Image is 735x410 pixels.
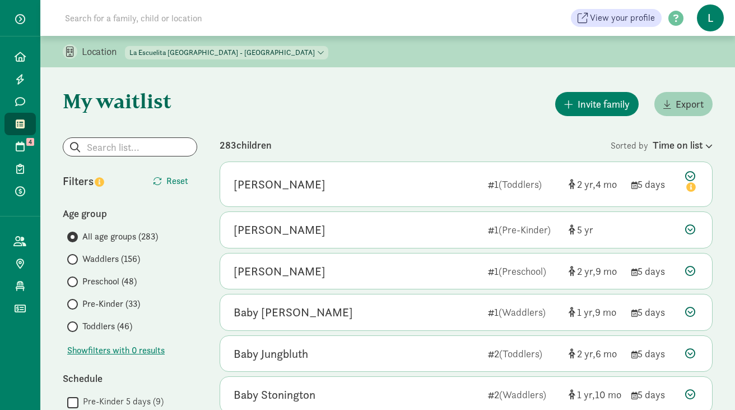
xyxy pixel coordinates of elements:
span: Export [676,96,704,112]
div: 1 [488,177,560,192]
span: Invite family [578,96,630,112]
span: 4 [26,138,34,146]
div: [object Object] [569,177,622,192]
span: Preschool (48) [82,275,137,288]
div: 5 days [631,264,676,279]
label: Pre-Kinder 5 days (9) [78,395,164,408]
div: Mia Grantham [234,221,325,239]
span: 2 [577,347,596,360]
div: 5 days [631,305,676,320]
span: 1 [577,388,595,401]
div: Ayanta Gilra [234,262,325,280]
div: [object Object] [569,222,622,237]
span: 6 [596,347,617,360]
span: (Toddlers) [499,178,542,191]
button: Reset [144,170,197,192]
span: (Waddlers) [499,388,546,401]
div: Baby Jungbluth [234,345,308,363]
span: Pre-Kinder (33) [82,297,140,311]
div: [object Object] [569,264,622,279]
span: 2 [577,265,596,278]
span: (Preschool) [499,265,546,278]
span: 2 [577,178,596,191]
span: (Waddlers) [499,306,546,319]
div: 5 days [631,387,676,402]
div: Baby Stonington [234,386,315,404]
div: Filters [63,173,130,190]
span: (Pre-Kinder) [499,223,551,236]
div: Schedule [63,371,197,386]
div: Time on list [653,137,713,153]
span: Reset [166,174,188,188]
h1: My waitlist [63,90,197,112]
div: 2 [488,346,560,361]
p: Location [82,45,125,58]
span: View your profile [590,11,655,25]
span: Show filters with 0 results [67,344,165,357]
div: 5 days [631,346,676,361]
span: 5 [577,223,593,236]
div: 1 [488,305,560,320]
div: [object Object] [569,305,622,320]
iframe: Chat Widget [679,356,735,410]
button: Invite family [555,92,639,116]
span: 9 [596,265,617,278]
button: Export [654,92,713,116]
div: Sorted by [611,137,713,153]
div: Baby Aguirre [234,176,325,194]
div: 5 days [631,177,676,192]
span: L [697,4,724,31]
span: 10 [595,388,621,401]
a: View your profile [571,9,662,27]
span: Waddlers (156) [82,252,140,266]
span: (Toddlers) [499,347,542,360]
div: 283 children [220,137,611,153]
div: [object Object] [569,346,622,361]
span: Toddlers (46) [82,320,132,333]
div: [object Object] [569,387,622,402]
input: Search list... [63,138,197,156]
button: Showfilters with 0 results [67,344,165,357]
div: 1 [488,264,560,279]
a: 4 [4,135,36,158]
input: Search for a family, child or location [58,7,373,29]
div: Age group [63,206,197,221]
div: Baby Shirley [234,303,353,321]
span: 1 [577,306,595,319]
div: 1 [488,222,560,237]
span: 4 [596,178,617,191]
span: 9 [595,306,616,319]
span: All age groups (283) [82,230,158,243]
div: 2 [488,387,560,402]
